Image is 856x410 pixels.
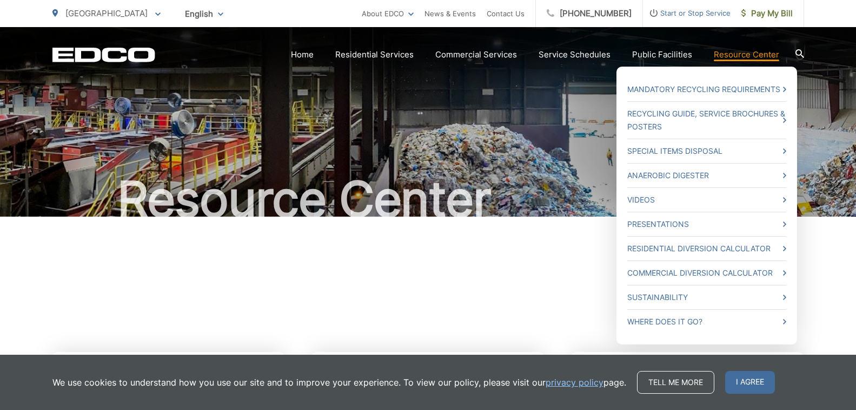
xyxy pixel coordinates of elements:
[435,48,517,61] a: Commercial Services
[627,315,786,328] a: Where Does it Go?
[632,48,692,61] a: Public Facilities
[362,7,414,20] a: About EDCO
[627,266,786,279] a: Commercial Diversion Calculator
[627,83,786,96] a: Mandatory Recycling Requirements
[741,7,793,20] span: Pay My Bill
[487,7,525,20] a: Contact Us
[627,145,786,158] a: Special Items Disposal
[627,193,786,206] a: Videos
[52,376,626,389] p: We use cookies to understand how you use our site and to improve your experience. To view our pol...
[539,48,611,61] a: Service Schedules
[627,107,786,133] a: Recycling Guide, Service Brochures & Posters
[627,218,786,231] a: Presentations
[627,242,786,255] a: Residential Diversion Calculator
[546,376,603,389] a: privacy policy
[291,48,314,61] a: Home
[637,371,714,394] a: Tell me more
[52,172,804,226] h1: Resource Center
[65,8,148,18] span: [GEOGRAPHIC_DATA]
[335,48,414,61] a: Residential Services
[714,48,779,61] a: Resource Center
[627,169,786,182] a: Anaerobic Digester
[627,291,786,304] a: Sustainability
[424,7,476,20] a: News & Events
[52,47,155,62] a: EDCD logo. Return to the homepage.
[177,4,231,23] span: English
